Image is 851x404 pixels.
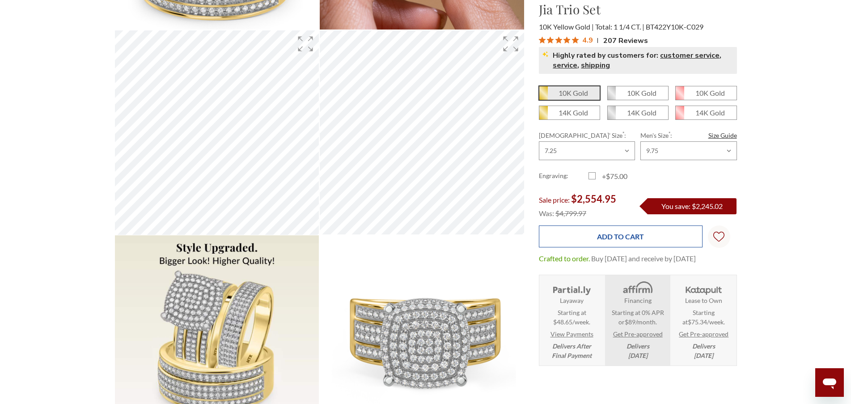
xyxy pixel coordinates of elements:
span: 207 Reviews [603,34,648,47]
label: Engraving: [539,171,589,182]
span: You save: $2,245.02 [661,202,723,210]
img: Katapult [683,281,724,296]
em: 14K Gold [559,108,588,117]
em: 14K Gold [695,108,725,117]
span: $2,554.95 [571,193,616,205]
em: 10K Gold [695,89,725,97]
span: service [553,60,577,70]
a: Get Pre-approved [679,329,728,339]
em: 14K Gold [627,108,656,117]
input: Add to Cart [539,225,703,247]
span: 4.9 [582,34,593,45]
strong: Lease to Own [685,296,722,305]
img: Layaway [551,281,593,296]
div: Product gallery [115,30,319,235]
span: $4,799.97 [555,209,586,217]
span: 10K Yellow Gold [539,86,600,100]
span: $89 [625,318,635,326]
span: , [720,51,721,60]
span: $75.34/week [688,318,724,326]
strong: Layaway [560,296,584,305]
li: Katapult [671,275,736,366]
span: Starting at . [674,308,733,327]
button: Rated 4.9 out of 5 stars from 207 reviews. Jump to reviews. [539,34,648,47]
em: Delivers After Final Payment [552,341,592,360]
a: Size Guide [708,131,737,140]
span: , [577,60,579,70]
div: Enter fullscreen [292,30,319,57]
span: 10K Yellow Gold [539,22,594,31]
span: BT422Y10K-C029 [646,22,703,31]
span: customer service [660,51,720,60]
span: Was: [539,209,554,217]
dt: Crafted to order. [539,253,590,264]
em: Delivers [692,341,715,360]
span: [DATE] [694,352,713,359]
em: Delivers [627,341,649,360]
strong: Financing [624,296,652,305]
img: Affirm [617,281,658,296]
li: Affirm [605,275,670,366]
span: [DATE] [628,352,648,359]
span: 14K Rose Gold [676,106,736,119]
span: Total: 1 1/4 CT. [595,22,644,31]
div: Enter fullscreen [497,30,524,57]
a: View Payments [550,329,593,339]
li: Layaway [539,275,604,366]
dd: Buy [DATE] and receive by [DATE] [591,253,696,264]
div: Item 1 [320,30,524,235]
label: Men's Size : [640,131,737,140]
em: 10K Gold [627,89,656,97]
span: Starting at $48.65/week. [553,308,590,327]
span: Sale price: [539,196,570,204]
span: Starting at 0% APR or /month. [608,308,667,327]
span: Highly rated by customers for: [553,51,733,70]
em: 10K Gold [559,89,588,97]
span: 14K White Gold [608,106,668,119]
iframe: Button to launch messaging window [815,368,844,397]
label: [DEMOGRAPHIC_DATA]' Size : [539,131,635,140]
span: 10K Rose Gold [676,86,736,100]
span: Highly rated by customers for: [553,51,658,60]
span: 10K White Gold [608,86,668,100]
div: Product gallery [320,30,524,235]
a: Get Pre-approved [613,329,663,339]
label: +$75.00 [589,171,638,182]
div: Item 1 [115,30,319,235]
a: Wish Lists [708,225,730,248]
span: 14K Yellow Gold [539,106,600,119]
span: shipping [581,60,610,70]
svg: Wish Lists [713,203,724,270]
